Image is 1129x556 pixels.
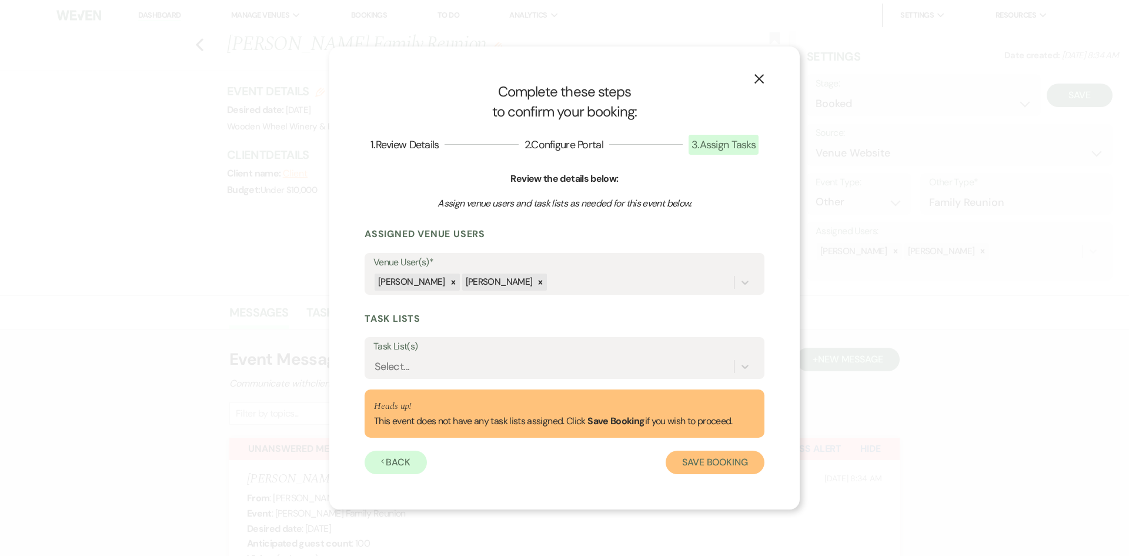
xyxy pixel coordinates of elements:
[365,139,445,150] button: 1.Review Details
[525,138,603,152] span: 2 . Configure Portal
[370,138,439,152] span: 1 . Review Details
[666,451,764,474] button: Save Booking
[689,135,759,155] span: 3 . Assign Tasks
[375,274,447,291] div: [PERSON_NAME]
[519,139,609,150] button: 2.Configure Portal
[365,228,764,241] h3: Assigned Venue Users
[587,415,644,427] b: Save Booking
[365,312,764,325] h3: Task Lists
[373,254,756,271] label: Venue User(s)*
[365,172,764,185] h6: Review the details below:
[374,399,733,428] div: This event does not have any task lists assigned. Click if you wish to proceed.
[462,274,535,291] div: [PERSON_NAME]
[683,139,764,150] button: 3.Assign Tasks
[365,82,764,121] h1: Complete these steps to confirm your booking:
[374,399,733,414] p: Heads up!
[375,358,409,374] div: Select...
[405,197,724,210] h3: Assign venue users and task lists as needed for this event below.
[373,338,756,355] label: Task List(s)
[365,451,427,474] button: Back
